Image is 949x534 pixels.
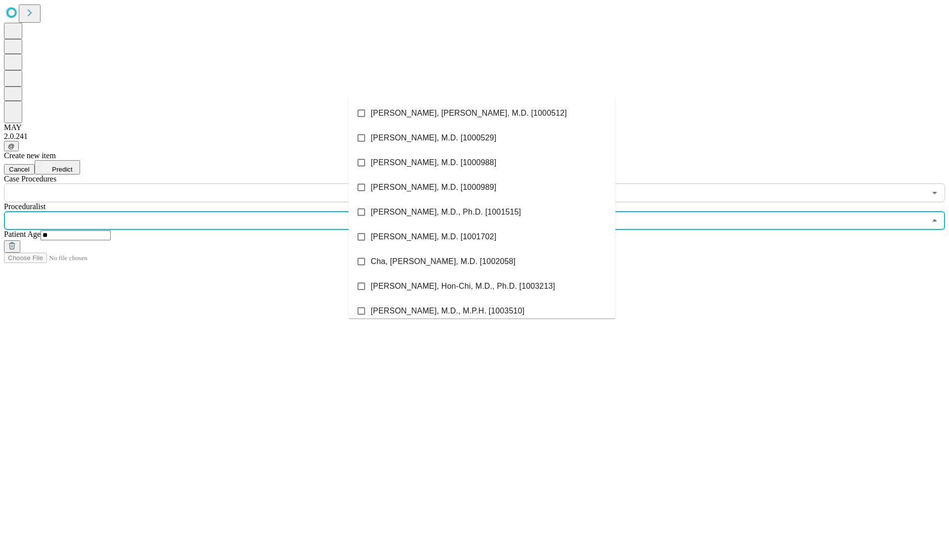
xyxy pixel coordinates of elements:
[4,151,56,160] span: Create new item
[4,123,945,132] div: MAY
[35,160,80,175] button: Predict
[371,280,555,292] span: [PERSON_NAME], Hon-Chi, M.D., Ph.D. [1003213]
[4,164,35,175] button: Cancel
[928,186,942,200] button: Open
[371,231,496,243] span: [PERSON_NAME], M.D. [1001702]
[371,181,496,193] span: [PERSON_NAME], M.D. [1000989]
[371,157,496,169] span: [PERSON_NAME], M.D. [1000988]
[8,142,15,150] span: @
[4,141,19,151] button: @
[4,175,56,183] span: Scheduled Procedure
[9,166,30,173] span: Cancel
[371,206,521,218] span: [PERSON_NAME], M.D., Ph.D. [1001515]
[371,132,496,144] span: [PERSON_NAME], M.D. [1000529]
[928,214,942,227] button: Close
[371,256,516,267] span: Cha, [PERSON_NAME], M.D. [1002058]
[4,202,45,211] span: Proceduralist
[4,132,945,141] div: 2.0.241
[371,305,524,317] span: [PERSON_NAME], M.D., M.P.H. [1003510]
[4,230,41,238] span: Patient Age
[52,166,72,173] span: Predict
[371,107,567,119] span: [PERSON_NAME], [PERSON_NAME], M.D. [1000512]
